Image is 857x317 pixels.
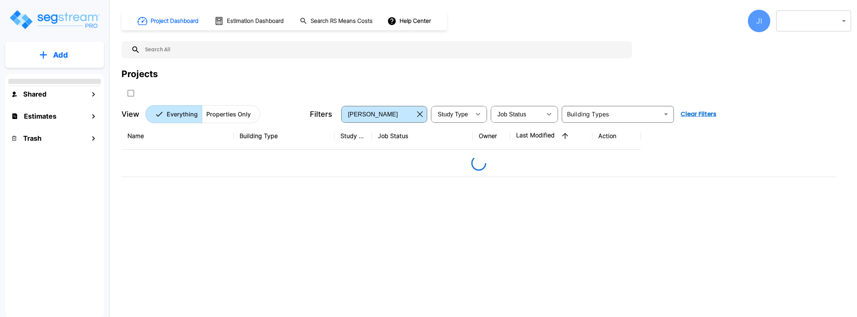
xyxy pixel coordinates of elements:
div: Projects [121,67,158,81]
h1: Search RS Means Costs [311,17,373,25]
h1: Estimation Dashboard [227,17,284,25]
h1: Shared [23,89,46,99]
div: Select [492,104,542,125]
p: Add [53,49,68,61]
p: Everything [167,110,198,119]
h1: Project Dashboard [151,17,198,25]
span: Job Status [497,111,526,118]
button: Estimation Dashboard [212,13,288,29]
div: Select [432,104,471,125]
button: Properties Only [202,105,260,123]
img: Logo [9,9,100,30]
span: Study Type [438,111,468,118]
div: Platform [145,105,260,123]
th: Building Type [234,122,335,150]
th: Action [592,122,641,150]
th: Study Type [335,122,372,150]
button: Clear Filters [678,107,719,122]
button: Open [661,109,671,119]
p: Filters [310,109,332,120]
h1: Estimates [24,111,56,121]
button: Help Center [386,14,434,28]
button: Add [5,44,104,66]
input: Building Types [564,109,659,119]
div: Select [343,104,414,125]
th: Name [121,122,234,150]
button: Project Dashboard [135,13,203,29]
p: Properties Only [206,110,251,119]
th: Owner [473,122,510,150]
th: Last Modified [510,122,592,150]
button: Search RS Means Costs [297,14,377,28]
button: Everything [145,105,202,123]
p: View [121,109,139,120]
div: JI [748,10,770,32]
input: Search All [140,41,628,58]
h1: Trash [23,133,41,143]
th: Job Status [372,122,473,150]
button: SelectAll [123,86,138,101]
